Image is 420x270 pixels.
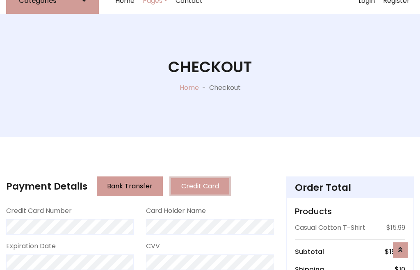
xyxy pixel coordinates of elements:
[169,176,231,196] button: Credit Card
[386,223,405,233] p: $15.99
[295,182,405,193] h4: Order Total
[199,83,209,93] p: -
[295,206,405,216] h5: Products
[180,83,199,92] a: Home
[385,248,405,256] h6: $
[146,206,206,216] label: Card Holder Name
[97,176,163,196] button: Bank Transfer
[6,206,72,216] label: Credit Card Number
[168,58,252,76] h1: Checkout
[209,83,241,93] p: Checkout
[295,248,324,256] h6: Subtotal
[6,241,56,251] label: Expiration Date
[6,181,87,192] h4: Payment Details
[295,223,365,233] p: Casual Cotton T-Shirt
[146,241,160,251] label: CVV
[389,247,405,256] span: 15.99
